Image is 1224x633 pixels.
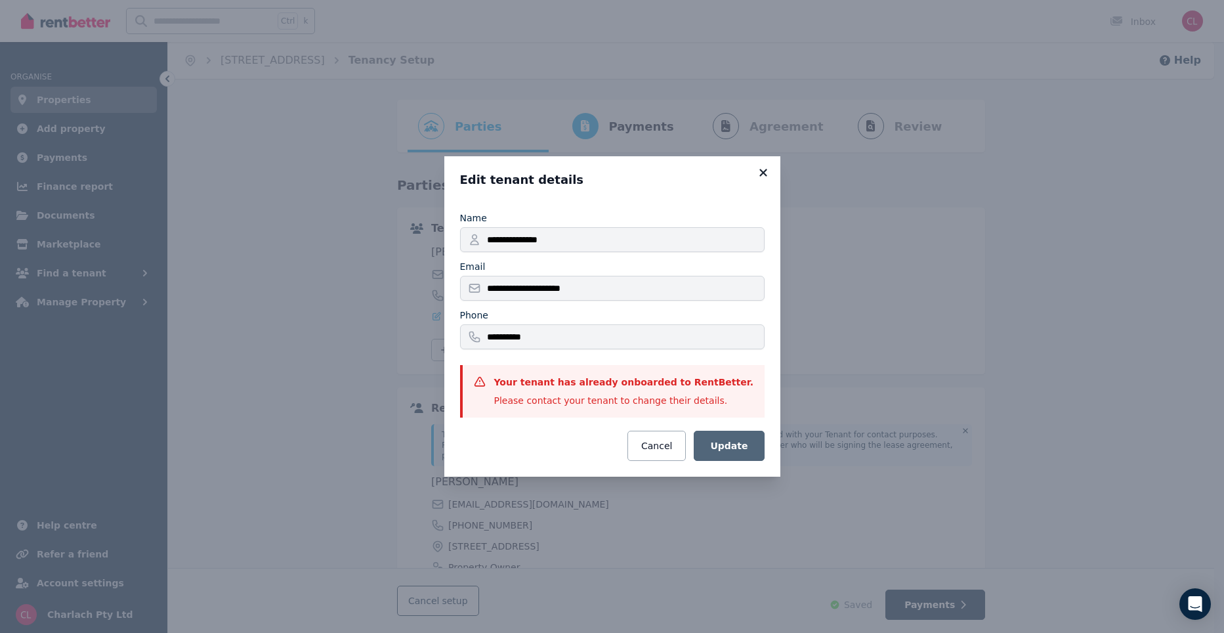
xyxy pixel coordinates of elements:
button: Update [694,431,764,461]
h3: Your tenant has already onboarded to RentBetter. [494,376,753,389]
label: Email [460,260,486,273]
label: Phone [460,309,488,322]
h3: Edit tenant details [460,172,765,188]
label: Name [460,211,487,225]
button: Cancel [627,431,686,461]
div: Please contact your tenant to change their details. [494,394,753,407]
div: Open Intercom Messenger [1179,588,1211,620]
